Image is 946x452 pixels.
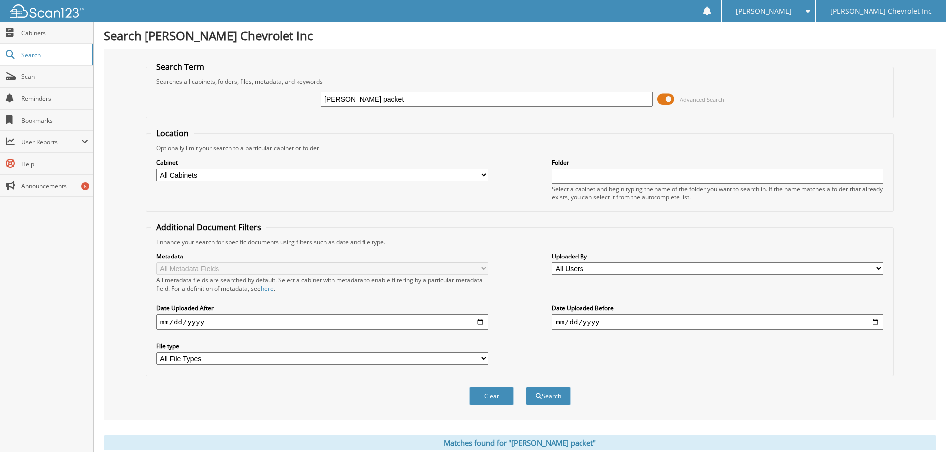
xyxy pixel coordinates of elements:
[10,4,84,18] img: scan123-logo-white.svg
[104,27,936,44] h1: Search [PERSON_NAME] Chevrolet Inc
[21,94,88,103] span: Reminders
[156,158,488,167] label: Cabinet
[151,62,209,72] legend: Search Term
[552,304,883,312] label: Date Uploaded Before
[21,116,88,125] span: Bookmarks
[151,238,888,246] div: Enhance your search for specific documents using filters such as date and file type.
[151,77,888,86] div: Searches all cabinets, folders, files, metadata, and keywords
[156,252,488,260] label: Metadata
[151,144,888,152] div: Optionally limit your search to a particular cabinet or folder
[156,342,488,350] label: File type
[552,314,883,330] input: end
[21,29,88,37] span: Cabinets
[21,138,81,146] span: User Reports
[469,387,514,405] button: Clear
[156,314,488,330] input: start
[156,276,488,293] div: All metadata fields are searched by default. Select a cabinet with metadata to enable filtering b...
[552,252,883,260] label: Uploaded By
[261,284,274,293] a: here
[830,8,932,14] span: [PERSON_NAME] Chevrolet Inc
[81,182,89,190] div: 6
[736,8,792,14] span: [PERSON_NAME]
[21,51,87,59] span: Search
[526,387,571,405] button: Search
[151,128,194,139] legend: Location
[552,185,883,201] div: Select a cabinet and begin typing the name of the folder you want to search in. If the name match...
[156,304,488,312] label: Date Uploaded After
[21,182,88,190] span: Announcements
[104,435,936,450] div: Matches found for "[PERSON_NAME] packet"
[21,160,88,168] span: Help
[680,96,724,103] span: Advanced Search
[552,158,883,167] label: Folder
[151,222,266,233] legend: Additional Document Filters
[21,72,88,81] span: Scan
